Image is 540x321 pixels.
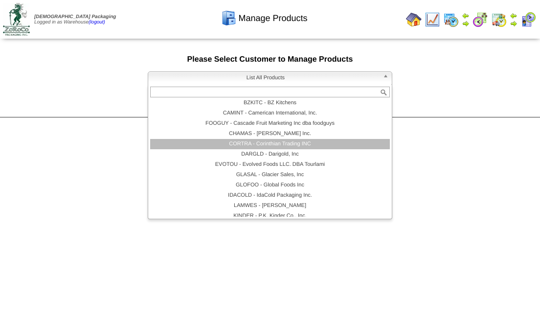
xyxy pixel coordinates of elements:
img: line_graph.gif [425,12,440,27]
img: calendarprod.gif [443,12,459,27]
li: CORTRA - Corinthian Trading INC [150,139,390,149]
img: calendarcustomer.gif [520,12,536,27]
li: GLOFOO - Global Foods Inc [150,180,390,190]
img: arrowright.gif [510,20,517,27]
img: calendarinout.gif [491,12,507,27]
img: zoroco-logo-small.webp [3,3,30,36]
img: arrowright.gif [462,20,470,27]
img: arrowleft.gif [510,12,517,20]
span: List All Products [152,72,379,84]
img: arrowleft.gif [462,12,470,20]
li: BZKITC - BZ Kitchens [150,98,390,108]
li: IDACOLD - IdaCold Packaging Inc. [150,190,390,201]
span: Please Select Customer to Manage Products [187,55,353,64]
li: DARGLD - Darigold, Inc [150,149,390,160]
span: Logged in as Warehouse [34,14,116,25]
span: [DEMOGRAPHIC_DATA] Packaging [34,14,116,20]
a: (logout) [89,20,105,25]
li: KINDER - P.K, Kinder Co., Inc. [150,211,390,221]
li: LAMWES - [PERSON_NAME] [150,201,390,211]
span: Manage Products [238,13,307,23]
li: CHAMAS - [PERSON_NAME] Inc. [150,129,390,139]
li: EVOTOU - Evolved Foods LLC. DBA Tourlami [150,160,390,170]
li: FOOGUY - Cascade Fruit Marketing Inc dba foodguys [150,118,390,129]
li: GLASAL - Glacier Sales, Inc [150,170,390,180]
img: calendarblend.gif [472,12,488,27]
li: CAMINT - Camerican International, Inc. [150,108,390,118]
img: cabinet.gif [221,10,237,26]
